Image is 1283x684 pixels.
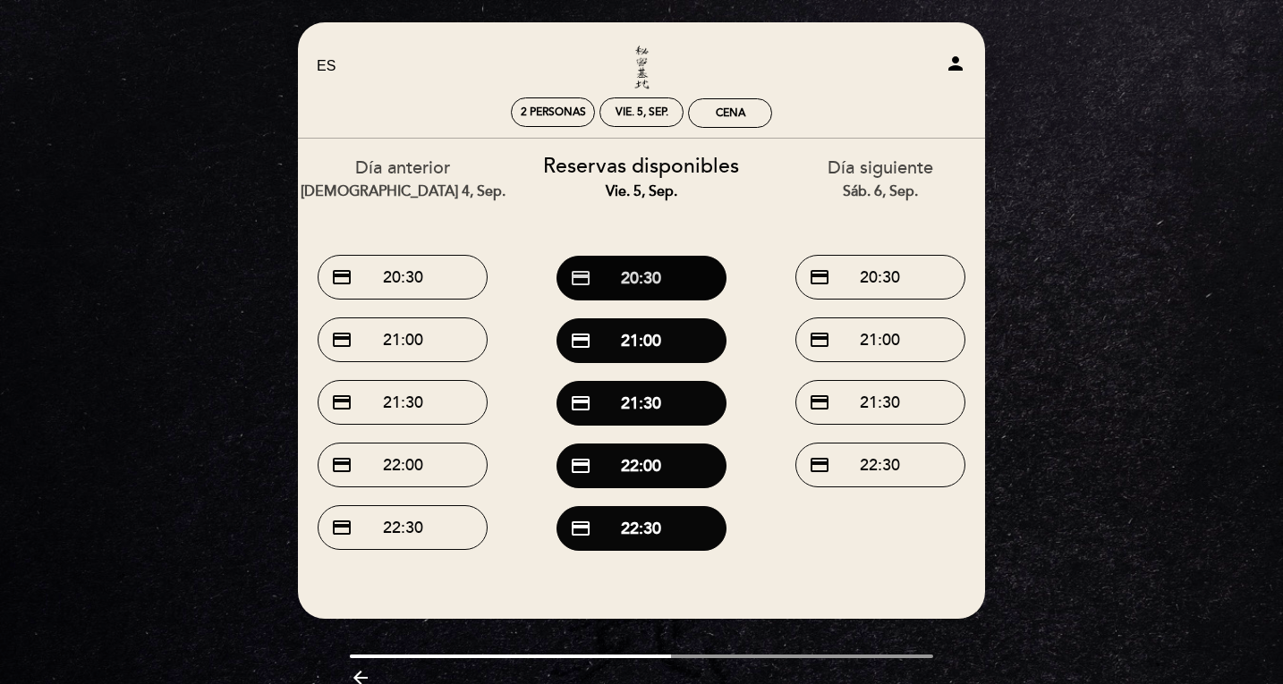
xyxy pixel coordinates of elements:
[536,182,748,202] div: vie. 5, sep.
[557,256,726,300] button: credit_card 20:30
[557,381,726,426] button: credit_card 21:30
[318,443,488,487] button: credit_card 22:00
[570,518,591,539] span: credit_card
[557,506,726,551] button: credit_card 22:30
[331,517,353,538] span: credit_card
[536,152,748,202] div: Reservas disponibles
[570,267,591,289] span: credit_card
[318,380,488,425] button: credit_card 21:30
[809,329,830,350] span: credit_card
[331,266,353,288] span: credit_card
[318,317,488,362] button: credit_card 21:00
[557,443,726,488] button: credit_card 22:00
[318,255,488,300] button: credit_card 20:30
[297,182,509,202] div: [DEMOGRAPHIC_DATA] 4, sep.
[795,255,965,300] button: credit_card 20:30
[809,266,830,288] span: credit_card
[716,106,745,120] div: Cena
[945,53,966,80] button: person
[616,106,668,119] div: vie. 5, sep.
[570,393,591,414] span: credit_card
[331,392,353,413] span: credit_card
[809,454,830,476] span: credit_card
[945,53,966,74] i: person
[809,392,830,413] span: credit_card
[774,156,986,201] div: Día siguiente
[331,454,353,476] span: credit_card
[557,318,726,363] button: credit_card 21:00
[774,182,986,202] div: sáb. 6, sep.
[570,330,591,351] span: credit_card
[570,455,591,477] span: credit_card
[795,443,965,487] button: credit_card 22:30
[318,505,488,550] button: credit_card 22:30
[297,156,509,201] div: Día anterior
[795,380,965,425] button: credit_card 21:30
[795,317,965,362] button: credit_card 21:00
[530,42,753,91] a: [PERSON_NAME]
[331,329,353,350] span: credit_card
[521,106,586,119] span: 2 personas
